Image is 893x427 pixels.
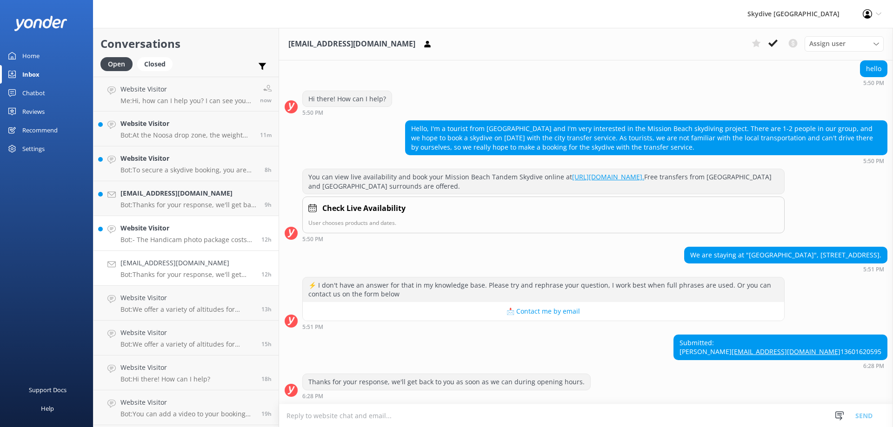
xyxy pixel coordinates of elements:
strong: 5:50 PM [863,80,884,86]
p: User chooses products and dates. [308,218,779,227]
a: Website VisitorBot:- The Handicam photo package costs $129 per person and includes photos of your... [93,216,279,251]
a: [EMAIL_ADDRESS][DOMAIN_NAME] [732,347,840,356]
strong: 5:50 PM [302,110,323,116]
div: Settings [22,139,45,158]
div: Sep 26 2025 05:51pm (UTC +10:00) Australia/Brisbane [302,323,785,330]
div: Sep 26 2025 05:50pm (UTC +10:00) Australia/Brisbane [302,236,785,242]
h4: Check Live Availability [322,203,406,215]
h2: Conversations [100,35,272,53]
div: Recommend [22,121,58,139]
span: Assign user [809,39,846,49]
a: Website VisitorBot:At the Noosa drop zone, the weight cut-off limit is typically between 110-115k... [93,112,279,146]
div: You can view live availability and book your Mission Beach Tandem Skydive online at Free transfer... [303,169,784,194]
a: [EMAIL_ADDRESS][DOMAIN_NAME]Bot:Thanks for your response, we'll get back to you as soon as we can... [93,181,279,216]
div: Thanks for your response, we'll get back to you as soon as we can during opening hours. [303,374,590,390]
span: Sep 26 2025 03:57pm (UTC +10:00) Australia/Brisbane [261,340,272,348]
a: Open [100,59,137,69]
a: Website VisitorBot:We offer a variety of altitudes for skydiving, with all dropzones providing ju... [93,286,279,321]
a: Website VisitorBot:We offer a variety of altitudes for skydiving, with all dropzones providing ju... [93,321,279,355]
button: 📩 Contact me by email [303,302,784,321]
a: [URL][DOMAIN_NAME]. [572,172,644,181]
p: Me: Hi, how can I help you? I can see you have booked with transfer from [GEOGRAPHIC_DATA], you w... [120,97,253,105]
div: Chatbot [22,84,45,102]
div: Submitted: [PERSON_NAME] 13601620595 [674,335,887,360]
h4: [EMAIL_ADDRESS][DOMAIN_NAME] [120,258,254,268]
p: Bot: - The Handicam photo package costs $129 per person and includes photos of your entire experi... [120,236,254,244]
span: Sep 26 2025 10:10pm (UTC +10:00) Australia/Brisbane [265,166,272,174]
strong: 6:28 PM [302,394,323,399]
h4: Website Visitor [120,362,210,373]
span: Sep 26 2025 09:52pm (UTC +10:00) Australia/Brisbane [265,201,272,209]
span: Sep 26 2025 01:05pm (UTC +10:00) Australia/Brisbane [261,375,272,383]
div: Support Docs [29,381,67,399]
div: Reviews [22,102,45,121]
div: Sep 26 2025 05:50pm (UTC +10:00) Australia/Brisbane [405,158,887,164]
a: Website VisitorBot:Hi there! How can I help?18h [93,355,279,390]
div: Inbox [22,65,40,84]
p: Bot: Thanks for your response, we'll get back to you as soon as we can during opening hours. [120,201,258,209]
div: ⚡ I don't have an answer for that in my knowledge base. Please try and rephrase your question, I ... [303,277,784,302]
div: Home [22,46,40,65]
h3: [EMAIL_ADDRESS][DOMAIN_NAME] [288,38,415,50]
p: Bot: To secure a skydive booking, you are required to make full payment in advance. We offer vari... [120,166,258,174]
div: Closed [137,57,173,71]
a: Website VisitorBot:To secure a skydive booking, you are required to make full payment in advance.... [93,146,279,181]
span: Sep 26 2025 05:34pm (UTC +10:00) Australia/Brisbane [261,305,272,313]
div: Sep 26 2025 05:50pm (UTC +10:00) Australia/Brisbane [860,79,887,86]
span: Sep 27 2025 06:58am (UTC +10:00) Australia/Brisbane [260,131,272,139]
div: Sep 26 2025 05:51pm (UTC +10:00) Australia/Brisbane [684,266,887,272]
strong: 5:51 PM [302,324,323,330]
a: Website VisitorBot:You can add a video to your booking by either booking online, calling to add i... [93,390,279,425]
span: Sep 26 2025 06:28pm (UTC +10:00) Australia/Brisbane [261,270,272,278]
div: hello [860,61,887,77]
div: Sep 26 2025 05:50pm (UTC +10:00) Australia/Brisbane [302,109,392,116]
div: Help [41,399,54,418]
span: Sep 27 2025 07:09am (UTC +10:00) Australia/Brisbane [260,96,272,104]
h4: Website Visitor [120,293,254,303]
h4: Website Visitor [120,118,253,129]
a: [EMAIL_ADDRESS][DOMAIN_NAME]Bot:Thanks for your response, we'll get back to you as soon as we can... [93,251,279,286]
h4: Website Visitor [120,223,254,233]
h4: Website Visitor [120,397,254,407]
p: Bot: You can add a video to your booking by either booking online, calling to add it before your ... [120,410,254,418]
p: Bot: Hi there! How can I help? [120,375,210,383]
strong: 5:50 PM [863,158,884,164]
div: We are staying at "[GEOGRAPHIC_DATA]", [STREET_ADDRESS]. [685,247,887,263]
div: Open [100,57,133,71]
div: Sep 26 2025 06:28pm (UTC +10:00) Australia/Brisbane [302,393,591,399]
p: Bot: We offer a variety of altitudes for skydiving, with all dropzones providing jumps up to 15,0... [120,340,254,348]
span: Sep 26 2025 06:50pm (UTC +10:00) Australia/Brisbane [261,236,272,243]
strong: 5:51 PM [863,267,884,272]
div: Assign User [805,36,884,51]
h4: Website Visitor [120,153,258,164]
p: Bot: We offer a variety of altitudes for skydiving, with all dropzones providing jumps up to 15,0... [120,305,254,314]
div: Hi there! How can I help? [303,91,392,107]
h4: Website Visitor [120,328,254,338]
strong: 5:50 PM [302,236,323,242]
span: Sep 26 2025 11:48am (UTC +10:00) Australia/Brisbane [261,410,272,418]
a: Closed [137,59,177,69]
p: Bot: At the Noosa drop zone, the weight cut-off limit is typically between 110-115kgs. Customers ... [120,131,253,139]
h4: [EMAIL_ADDRESS][DOMAIN_NAME] [120,188,258,198]
a: Website VisitorMe:Hi, how can I help you? I can see you have booked with transfer from [GEOGRAPHI... [93,77,279,112]
strong: 6:28 PM [863,363,884,369]
p: Bot: Thanks for your response, we'll get back to you as soon as we can during opening hours. [120,270,254,279]
h4: Website Visitor [120,84,253,94]
div: Sep 26 2025 06:28pm (UTC +10:00) Australia/Brisbane [673,362,887,369]
img: yonder-white-logo.png [14,16,67,31]
div: Hello, I'm a tourist from [GEOGRAPHIC_DATA] and I'm very interested in the Mission Beach skydivin... [406,121,887,155]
